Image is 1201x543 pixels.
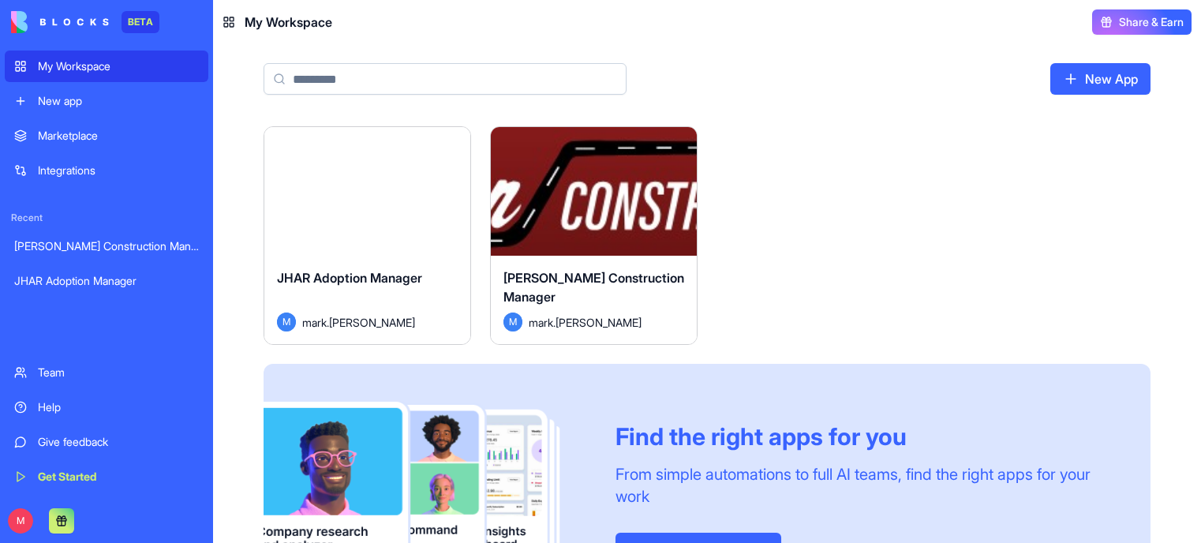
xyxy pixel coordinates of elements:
[38,365,199,380] div: Team
[5,357,208,388] a: Team
[38,93,199,109] div: New app
[5,85,208,117] a: New app
[14,238,199,254] div: [PERSON_NAME] Construction Manager
[5,426,208,458] a: Give feedback
[38,58,199,74] div: My Workspace
[503,270,684,305] span: [PERSON_NAME] Construction Manager
[1119,14,1184,30] span: Share & Earn
[5,265,208,297] a: JHAR Adoption Manager
[11,11,159,33] a: BETA
[38,128,199,144] div: Marketplace
[5,51,208,82] a: My Workspace
[38,469,199,485] div: Get Started
[615,422,1113,451] div: Find the right apps for you
[38,399,199,415] div: Help
[529,314,642,331] span: mark.[PERSON_NAME]
[503,313,522,331] span: M
[5,230,208,262] a: [PERSON_NAME] Construction Manager
[277,270,422,286] span: JHAR Adoption Manager
[264,126,471,345] a: JHAR Adoption ManagerMmark.[PERSON_NAME]
[11,11,109,33] img: logo
[14,273,199,289] div: JHAR Adoption Manager
[5,120,208,152] a: Marketplace
[1092,9,1192,35] button: Share & Earn
[5,391,208,423] a: Help
[5,155,208,186] a: Integrations
[5,212,208,224] span: Recent
[122,11,159,33] div: BETA
[615,463,1113,507] div: From simple automations to full AI teams, find the right apps for your work
[38,163,199,178] div: Integrations
[277,313,296,331] span: M
[490,126,698,345] a: [PERSON_NAME] Construction ManagerMmark.[PERSON_NAME]
[8,508,33,534] span: M
[302,314,415,331] span: mark.[PERSON_NAME]
[1050,63,1150,95] a: New App
[245,13,332,32] span: My Workspace
[38,434,199,450] div: Give feedback
[5,461,208,492] a: Get Started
